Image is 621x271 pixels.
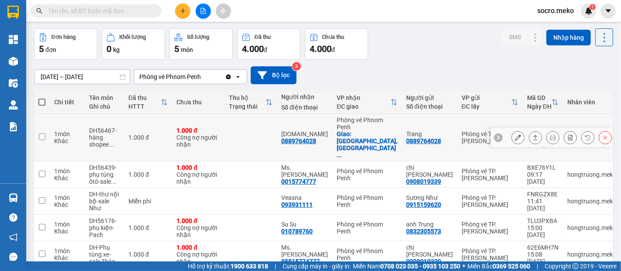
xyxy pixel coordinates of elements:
[174,44,179,54] span: 5
[457,91,523,114] th: Toggle SortBy
[462,194,518,208] div: Phòng vé TP. [PERSON_NAME]
[34,70,130,84] input: Select a date range.
[331,46,335,53] span: đ
[567,198,616,205] div: hongtruong.meko
[305,28,368,60] button: Chưa thu4.000đ
[48,6,151,16] input: Tìm tên, số ĐT hoặc mã đơn
[337,221,397,235] div: Phòng vé Phnom Penh
[39,44,44,54] span: 5
[281,258,320,265] div: 85515774777
[89,127,120,148] div: DH56467-hàng shopee-sale Trang
[188,261,268,271] span: Hỗ trợ kỹ thuật:
[237,28,300,60] button: Đã thu4.000đ
[537,261,538,271] span: |
[462,168,518,182] div: Phòng vé TP. [PERSON_NAME]
[45,46,56,53] span: đơn
[54,254,80,261] div: Khác
[527,94,552,101] div: Mã GD
[467,261,530,271] span: Miền Bắc
[567,224,616,231] div: hongtruong.meko
[281,104,328,111] div: Số điện thoại
[220,8,226,14] span: aim
[527,164,559,171] div: BXE76Y1L
[380,263,460,270] strong: 0708 023 035 - 0935 103 250
[292,62,301,71] sup: 3
[176,164,220,171] div: 1.000 đ
[281,137,316,144] div: 0889764028
[175,3,190,19] button: plus
[264,46,267,53] span: đ
[406,221,453,228] div: anh Trung
[119,34,146,40] div: Khối lượng
[527,171,559,185] div: 09:17 [DATE]
[337,103,390,110] div: ĐC giao
[89,164,120,185] div: DH56439-phụ tùng ôtô-sale thảo
[591,4,594,10] span: 1
[9,57,18,66] img: warehouse-icon
[224,91,277,114] th: Toggle SortBy
[281,130,328,137] div: Ms.Ni
[281,164,328,178] div: Ms. Kim Hak
[337,168,397,182] div: Phòng vé Phnom Penh
[225,73,232,80] svg: Clear value
[281,178,316,185] div: 0015774777
[9,233,17,241] span: notification
[281,201,313,208] div: 093931111
[406,228,441,235] div: 0832305573
[176,251,220,265] div: Công nợ người nhận
[231,263,268,270] strong: 1900 633 818
[406,258,441,265] div: 0908019339
[527,217,559,224] div: TLU3PXBA
[527,103,552,110] div: Ngày ĐH
[322,34,345,40] div: Chưa thu
[242,44,264,54] span: 4.000
[180,8,186,14] span: plus
[176,217,220,224] div: 1.000 đ
[54,201,80,208] div: Khác
[406,178,441,185] div: 0908019339
[216,3,231,19] button: aim
[109,141,114,148] span: ...
[89,217,120,238] div: DH56176-phụ kiện- Pach
[337,117,397,130] div: Phòng vé Phnom Penh
[107,44,111,54] span: 0
[54,130,80,137] div: 1 món
[337,94,390,101] div: VP nhận
[176,171,220,185] div: Công nợ người nhận
[275,261,276,271] span: |
[54,221,80,228] div: 1 món
[310,44,331,54] span: 4.000
[251,66,297,84] button: Bộ lọc
[406,137,441,144] div: 0889764028
[89,103,120,110] div: Ghi chú
[462,130,518,144] div: Phòng vé TP. [PERSON_NAME]
[128,251,168,258] div: 1.000 đ
[406,201,441,208] div: 0915159620
[502,29,528,45] button: SMS
[102,28,165,60] button: Khối lượng0kg
[187,34,209,40] div: Số lượng
[600,3,616,19] button: caret-down
[462,221,518,235] div: Phòng vé TP. [PERSON_NAME]
[406,164,453,178] div: chị Minh Thảo
[89,94,120,101] div: Tên món
[523,91,563,114] th: Toggle SortBy
[527,251,559,265] div: 15:08 [DATE]
[9,79,18,88] img: warehouse-icon
[406,103,453,110] div: Số điện thoại
[527,244,559,251] div: 62E6MH7N
[573,263,579,269] span: copyright
[200,8,206,14] span: file-add
[54,175,80,182] div: Khác
[54,99,80,106] div: Chi tiết
[202,72,203,81] input: Selected Phòng vé Phnom Penh.
[462,94,511,101] div: VP gửi
[52,34,76,40] div: Đơn hàng
[128,103,161,110] div: HTTT
[281,194,328,201] div: Veasna
[89,244,120,265] div: DH-Phụ tùng xe-sale Thảo
[406,94,453,101] div: Người gửi
[169,28,233,60] button: Số lượng5món
[54,228,80,235] div: Khác
[89,191,120,212] div: DH-thư nội bộ-sale Như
